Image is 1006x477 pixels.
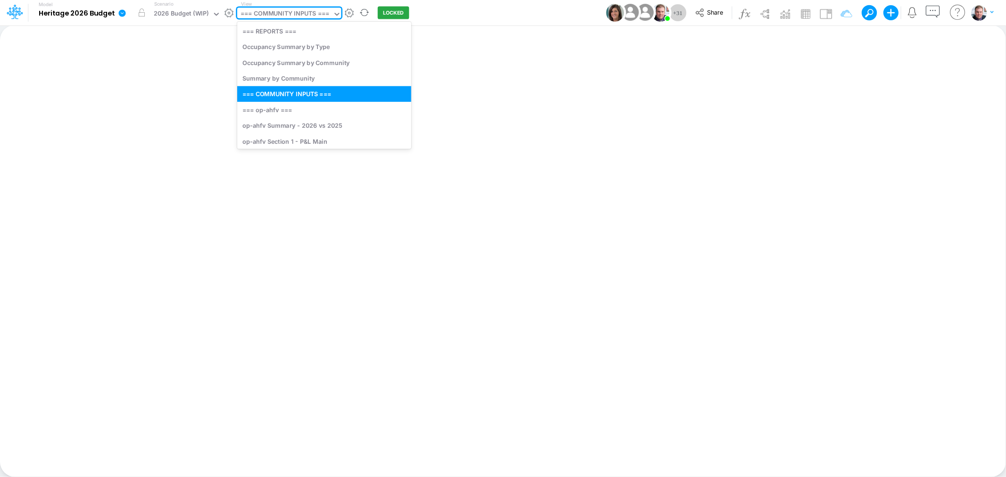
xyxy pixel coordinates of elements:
[241,0,252,8] label: View
[634,2,656,23] img: User Image Icon
[237,70,411,86] div: Summary by Community
[620,2,641,23] img: User Image Icon
[907,7,918,18] a: Notifications
[378,7,409,19] button: LOCKED
[154,0,174,8] label: Scenario
[606,4,624,22] img: User Image Icon
[237,55,411,70] div: Occupancy Summary by Community
[39,2,53,8] label: Model
[39,9,115,18] b: Heritage 2026 Budget
[237,86,411,102] div: === COMMUNITY INPUTS ===
[651,4,669,22] img: User Image Icon
[237,23,411,39] div: === REPORTS ===
[237,118,411,133] div: op-ahfv Summary - 2026 vs 2025
[237,39,411,55] div: Occupancy Summary by Type
[237,133,411,149] div: op-ahfv Section 1 - P&L Main
[673,10,682,16] span: + 31
[707,8,723,16] span: Share
[154,9,209,20] div: 2026 Budget (WIP)
[237,102,411,117] div: === op-ahfv ===
[241,9,329,20] div: === COMMUNITY INPUTS ===
[690,6,730,20] button: Share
